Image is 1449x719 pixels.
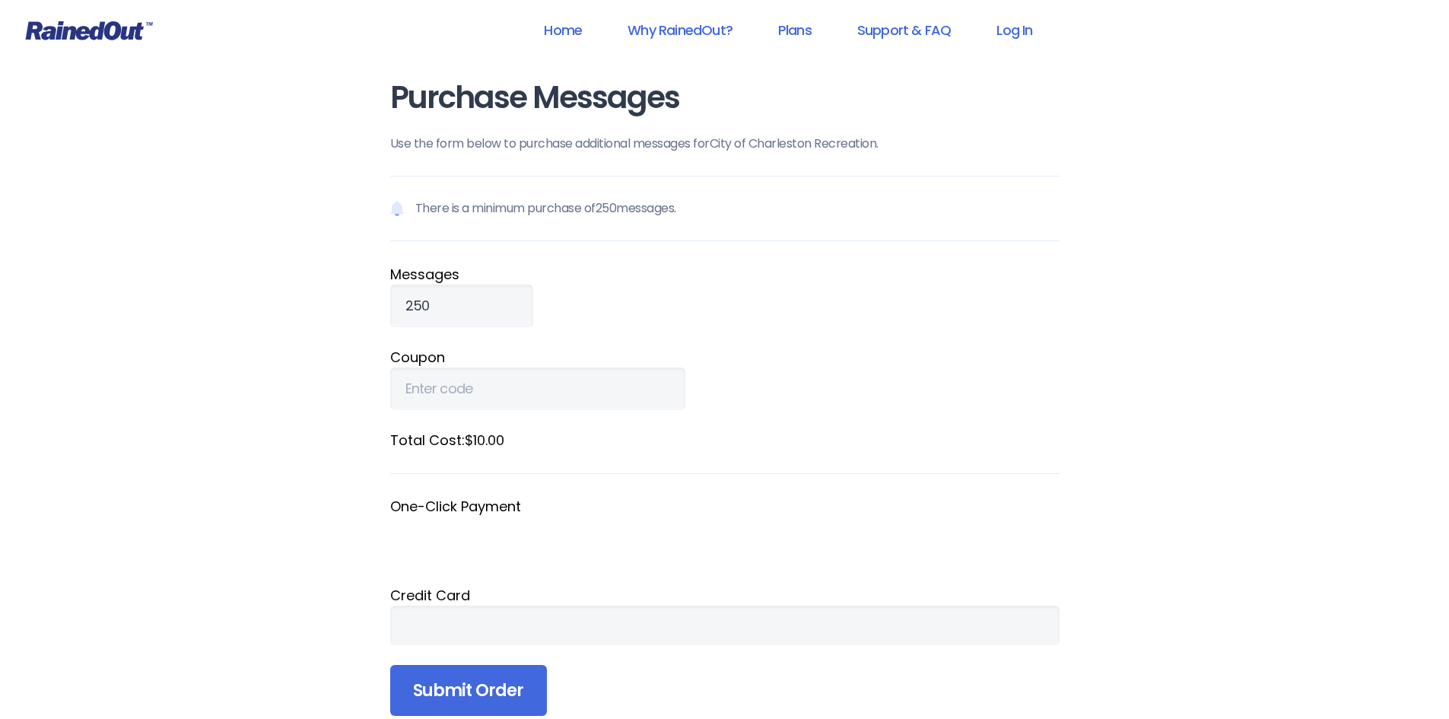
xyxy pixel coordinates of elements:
[390,135,1060,153] p: Use the form below to purchase additional messages for City of Charleston Recreation .
[608,13,752,47] a: Why RainedOut?
[837,13,971,47] a: Support & FAQ
[390,517,1060,565] iframe: Secure payment input frame
[405,617,1044,634] iframe: Secure card payment input frame
[390,430,1060,450] label: Total Cost: $10.00
[390,264,1060,285] label: Message s
[524,13,602,47] a: Home
[977,13,1052,47] a: Log In
[390,665,547,717] input: Submit Order
[390,497,1060,565] fieldset: One-Click Payment
[390,585,1060,606] div: Credit Card
[758,13,831,47] a: Plans
[390,81,1060,115] h1: Purchase Messages
[390,347,1060,367] label: Coupon
[390,285,533,327] input: Qty
[390,199,404,218] img: Notification icon
[390,176,1060,241] p: There is a minimum purchase of 250 messages.
[390,367,685,410] input: Enter code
